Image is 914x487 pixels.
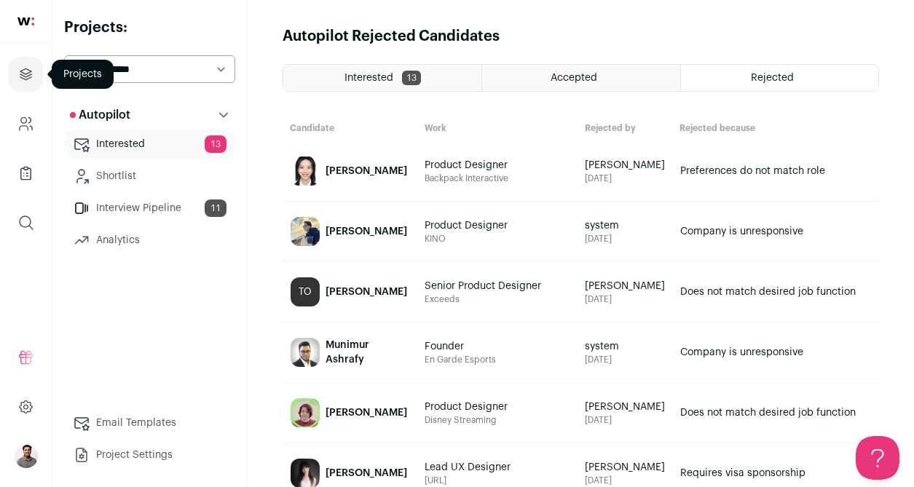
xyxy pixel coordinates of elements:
[402,71,421,85] span: 13
[585,279,665,293] span: [PERSON_NAME]
[425,233,570,245] span: KINO
[52,60,114,89] div: Projects
[585,218,665,233] span: system
[64,440,235,470] a: Project Settings
[425,414,570,426] span: Disney Streaming
[64,162,235,191] a: Shortlist
[326,466,407,480] div: [PERSON_NAME]
[673,142,878,200] a: Preferences do not match role
[856,436,899,480] iframe: Help Scout Beacon - Open
[326,164,407,178] div: [PERSON_NAME]
[283,323,417,381] a: Munimur Ashrafy
[425,293,570,305] span: Exceeds
[425,475,570,486] span: [URL]
[585,158,665,173] span: [PERSON_NAME]
[205,135,226,153] span: 13
[283,26,500,47] h1: Autopilot Rejected Candidates
[425,460,570,475] span: Lead UX Designer
[291,338,320,367] img: d049a118cfa1fa5875a127992ebdfbf09402a76a345841db5d158c61efb49449.jpg
[326,285,407,299] div: [PERSON_NAME]
[417,115,578,141] th: Work
[9,106,43,141] a: Company and ATS Settings
[585,339,665,354] span: system
[15,445,38,468] img: 486088-medium_jpg
[425,339,570,354] span: Founder
[64,100,235,130] button: Autopilot
[344,73,393,83] span: Interested
[425,354,570,365] span: En Garde Esports
[291,277,320,306] div: TO
[673,202,878,261] a: Company is unresponsive
[9,156,43,191] a: Company Lists
[291,157,320,186] img: f5ff3e157e4235392714dc326922acd32024a6cbc2953f6b3a147a5ba35f2617.jpg
[283,65,481,91] a: Interested 13
[673,323,878,381] a: Company is unresponsive
[551,73,597,83] span: Accepted
[673,384,878,442] a: Does not match desired job function
[291,398,320,427] img: bbcff634d7843b6ac0b9ff84421da5f3eaf8f3bad681847bc00d78509951c080.jpg
[585,354,665,365] span: [DATE]
[64,194,235,223] a: Interview Pipeline11
[751,73,794,83] span: Rejected
[425,173,570,184] span: Backpack Interactive
[283,263,417,321] a: TO [PERSON_NAME]
[9,57,43,92] a: Projects
[283,142,417,200] a: [PERSON_NAME]
[326,405,407,420] div: [PERSON_NAME]
[15,445,38,468] button: Open dropdown
[585,400,665,414] span: [PERSON_NAME]
[64,130,235,159] a: Interested13
[17,17,34,25] img: wellfound-shorthand-0d5821cbd27db2630d0214b213865d53afaa358527fdda9d0ea32b1df1b89c2c.svg
[673,263,878,321] a: Does not match desired job function
[70,106,130,124] p: Autopilot
[64,226,235,255] a: Analytics
[205,199,226,217] span: 11
[425,400,570,414] span: Product Designer
[64,408,235,437] a: Email Templates
[283,115,417,141] th: Candidate
[585,173,665,184] span: [DATE]
[578,115,672,141] th: Rejected by
[585,460,665,475] span: [PERSON_NAME]
[326,224,407,239] div: [PERSON_NAME]
[585,233,665,245] span: [DATE]
[425,218,570,233] span: Product Designer
[64,17,235,38] h2: Projects:
[672,115,879,141] th: Rejected because
[585,475,665,486] span: [DATE]
[585,414,665,426] span: [DATE]
[291,217,320,246] img: 6cf352404ee21a5270c01e57cb0a8d57d66966342125b9e840d8c4473e791d6b.jpg
[283,384,417,442] a: [PERSON_NAME]
[482,65,679,91] a: Accepted
[585,293,665,305] span: [DATE]
[425,279,570,293] span: Senior Product Designer
[326,338,409,367] div: Munimur Ashrafy
[283,202,417,261] a: [PERSON_NAME]
[425,158,570,173] span: Product Designer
